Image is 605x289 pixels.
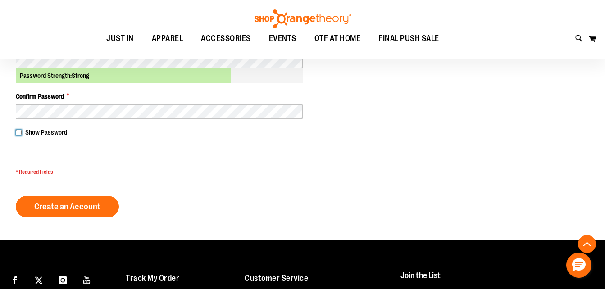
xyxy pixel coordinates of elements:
[578,235,596,253] button: Back To Top
[126,274,179,283] a: Track My Order
[25,129,67,136] span: Show Password
[192,28,260,49] a: ACCESSORIES
[35,276,43,284] img: Twitter
[245,274,308,283] a: Customer Service
[152,28,183,49] span: APPAREL
[143,28,192,49] a: APPAREL
[16,168,303,176] span: * Required Fields
[16,68,303,83] div: Password Strength:
[253,9,352,28] img: Shop Orangetheory
[31,271,47,287] a: Visit our X page
[16,92,64,101] span: Confirm Password
[378,28,439,49] span: FINAL PUSH SALE
[260,28,305,49] a: EVENTS
[97,28,143,49] a: JUST IN
[369,28,448,49] a: FINAL PUSH SALE
[269,28,296,49] span: EVENTS
[34,202,100,212] span: Create an Account
[314,28,361,49] span: OTF AT HOME
[400,271,589,288] h4: Join the List
[7,271,23,287] a: Visit our Facebook page
[566,253,591,278] button: Hello, have a question? Let’s chat.
[305,28,370,49] a: OTF AT HOME
[16,196,119,217] button: Create an Account
[79,271,95,287] a: Visit our Youtube page
[106,28,134,49] span: JUST IN
[72,72,89,79] span: Strong
[55,271,71,287] a: Visit our Instagram page
[201,28,251,49] span: ACCESSORIES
